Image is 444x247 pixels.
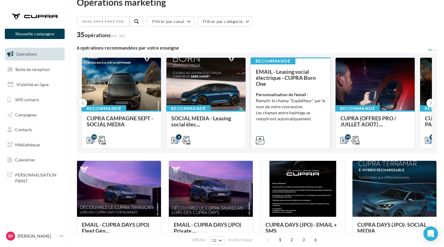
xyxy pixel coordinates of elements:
span: Visibilité en ligne [16,82,49,87]
div: 35 [77,31,125,38]
a: SMS unitaire [4,93,66,106]
div: Recommandé [166,105,211,112]
a: Campagnes [4,109,66,121]
a: PERSONNALISATION PRINT [4,168,66,186]
span: résultats/page [228,237,253,243]
button: Filtrer par catégorie [198,16,253,27]
a: Médiathèque [4,138,66,151]
button: Filtrer par canal [147,16,194,27]
span: Médiathèque [15,142,40,147]
span: Sp [8,233,13,239]
span: Contacts [15,127,32,132]
button: Nouvelle campagne [5,29,65,39]
div: 4 [176,134,182,140]
span: 3 [299,235,308,245]
span: SMS unitaire [15,97,39,102]
span: 1 [275,235,285,245]
span: CUPRA (OFFRES PRO / JUILLET AOÛT) ... [340,115,396,128]
span: 2 [287,235,297,245]
span: 12 [212,238,217,243]
div: 6 opérations recommandées par votre enseigne [77,45,427,50]
a: Opérations [4,48,66,60]
a: Sp [PERSON_NAME] [5,230,65,242]
a: Calendrier [4,154,66,166]
span: Boîte de réception [15,67,50,72]
span: CUPRA CAMPAGNE SEPT - SOCIAL MEDIA [87,115,153,128]
span: Opérations [16,51,37,57]
div: opérations [85,32,125,38]
span: Afficher [192,237,206,243]
span: EMAIL - CUPRA DAYS (JPO) Private ... [174,221,241,234]
span: PERSONNALISATION PRINT [15,171,62,184]
strong: Personnalisation de l'email : [256,92,308,97]
div: Recommandé [251,58,295,64]
span: (sur 36) [111,33,125,38]
span: Campagnes [15,112,37,117]
div: Open Intercom Messenger [423,226,438,241]
div: 11 [430,134,435,140]
span: SOCIAL MEDIA - Leasing social élec... [171,115,231,128]
div: 10 [92,134,97,140]
li: Les champs entre hashtags se rempliront automatiquement. [256,110,325,122]
button: 12 [209,236,224,245]
span: CUPRA DAYS (JPO)- SOCIAL MEDIA [357,221,426,234]
li: Remplir le champ "Expéditeur" par le nom de votre concession. [256,98,325,110]
span: Calendrier [15,157,35,162]
span: EMAIL - Leasing social électrique - CUPRA Born One [256,68,316,87]
span: CUPRA DAYS (JPO) - EMAIL + SMS [265,221,337,234]
a: Visibilité en ligne [4,78,66,91]
a: Boîte de réception [4,63,66,76]
span: EMAIL - CUPRA DAYS (JPO) Fleet Gén... [82,221,149,234]
div: Recommandé [82,105,126,112]
p: [PERSON_NAME] [18,233,58,239]
div: 10 [345,134,351,140]
a: Contacts [4,123,66,136]
div: Recommandé [335,105,380,112]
